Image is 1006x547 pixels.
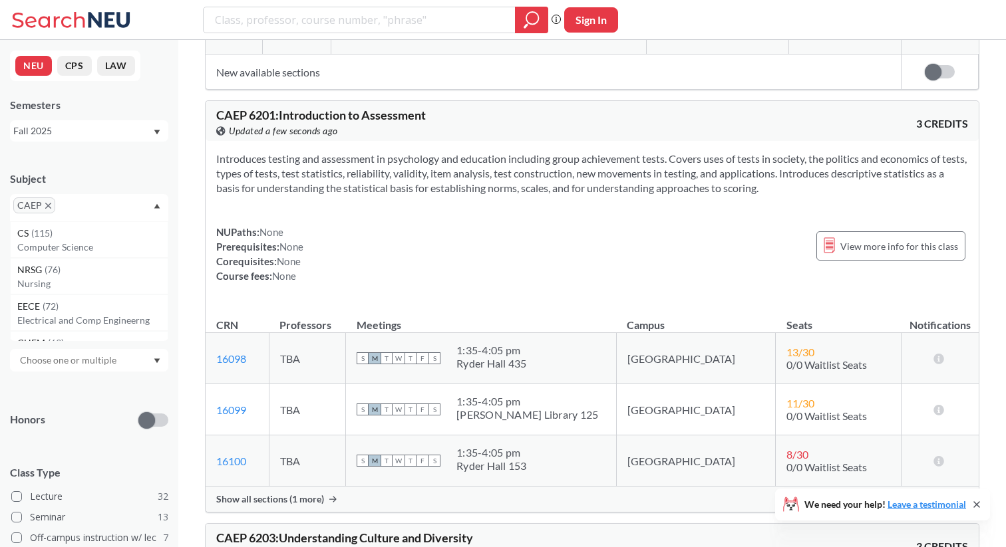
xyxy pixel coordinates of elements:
p: Nursing [17,277,168,290]
span: F [417,455,428,467]
span: T [405,455,417,467]
div: Dropdown arrow [10,349,168,372]
label: Seminar [11,508,168,526]
span: Updated a few seconds ago [229,124,338,138]
span: T [405,403,417,415]
div: 1:35 - 4:05 pm [456,344,527,357]
div: Show all sections (1 more) [206,487,979,512]
span: 3 CREDITS [916,116,968,131]
input: Choose one or multiple [13,352,125,368]
svg: magnifying glass [524,11,540,29]
span: T [405,352,417,364]
span: S [428,352,440,364]
span: M [369,403,381,415]
div: CAEPX to remove pillDropdown arrowCS(115)Computer ScienceNRSG(76)NursingEECE(72)Electrical and Co... [10,194,168,221]
div: [PERSON_NAME] Library 125 [456,408,598,421]
button: Sign In [564,7,618,33]
div: 1:35 - 4:05 pm [456,395,598,408]
span: S [428,455,440,467]
th: Professors [269,304,345,333]
span: Class Type [10,465,168,480]
span: S [428,403,440,415]
div: CRN [216,318,238,332]
span: 32 [158,489,168,504]
a: Leave a testimonial [888,498,966,510]
span: CS [17,226,31,241]
div: 1:35 - 4:05 pm [456,446,527,459]
p: Electrical and Comp Engineerng [17,314,168,327]
span: 8 / 30 [786,448,808,461]
th: Seats [776,304,902,333]
div: Fall 2025Dropdown arrow [10,120,168,142]
input: Class, professor, course number, "phrase" [214,9,506,31]
span: 13 [158,510,168,524]
td: [GEOGRAPHIC_DATA] [616,435,775,487]
span: None [277,255,301,267]
button: CPS [57,56,92,76]
td: TBA [269,333,345,384]
span: M [369,455,381,467]
div: Semesters [10,98,168,112]
div: NUPaths: Prerequisites: Corequisites: Course fees: [216,225,303,283]
td: TBA [269,384,345,435]
span: We need your help! [804,500,966,509]
span: 0/0 Waitlist Seats [786,461,867,473]
span: None [279,241,303,253]
th: Notifications [902,304,979,333]
span: F [417,403,428,415]
td: TBA [269,435,345,487]
span: W [393,403,405,415]
span: 11 / 30 [786,397,814,409]
span: 0/0 Waitlist Seats [786,409,867,422]
td: [GEOGRAPHIC_DATA] [616,333,775,384]
span: View more info for this class [840,238,958,255]
span: W [393,352,405,364]
div: magnifying glass [515,7,548,33]
span: W [393,455,405,467]
span: 13 / 30 [786,346,814,358]
td: [GEOGRAPHIC_DATA] [616,384,775,435]
a: 16099 [216,403,246,416]
span: T [381,455,393,467]
button: NEU [15,56,52,76]
span: ( 76 ) [45,264,61,275]
svg: Dropdown arrow [154,203,160,209]
div: Fall 2025 [13,124,152,138]
label: Lecture [11,488,168,505]
svg: Dropdown arrow [154,130,160,135]
th: Meetings [346,304,617,333]
a: 16098 [216,352,246,365]
p: Honors [10,412,45,427]
span: CHEM [17,336,48,350]
div: Ryder Hall 435 [456,357,527,370]
span: M [369,352,381,364]
div: Subject [10,171,168,186]
span: S [357,455,369,467]
div: Ryder Hall 153 [456,459,527,473]
span: 7 [163,530,168,545]
th: Campus [616,304,775,333]
button: LAW [97,56,135,76]
span: T [381,352,393,364]
td: New available sections [206,55,901,90]
span: CAEP 6201 : Introduction to Assessment [216,108,426,122]
a: 16100 [216,455,246,467]
span: ( 69 ) [48,337,64,348]
span: T [381,403,393,415]
span: NRSG [17,263,45,277]
span: None [259,226,283,238]
span: ( 72 ) [43,300,59,312]
span: F [417,352,428,364]
span: None [272,270,296,282]
p: Computer Science [17,241,168,254]
svg: X to remove pill [45,203,51,209]
span: 0/0 Waitlist Seats [786,358,867,371]
span: EECE [17,299,43,314]
span: CAEP 6203 : Understanding Culture and Diversity [216,530,473,545]
span: CAEPX to remove pill [13,197,55,213]
span: S [357,352,369,364]
span: Show all sections (1 more) [216,493,324,505]
label: Off-campus instruction w/ lec [11,529,168,546]
span: S [357,403,369,415]
span: ( 115 ) [31,227,53,239]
